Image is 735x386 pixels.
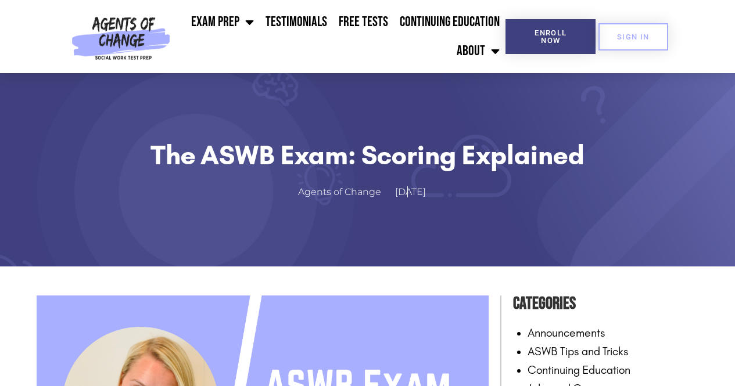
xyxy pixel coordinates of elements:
span: Agents of Change [298,184,381,201]
a: Exam Prep [185,8,260,37]
a: About [451,37,505,66]
a: Continuing Education [394,8,505,37]
span: Enroll Now [524,29,577,44]
a: Testimonials [260,8,333,37]
a: Free Tests [333,8,394,37]
a: Enroll Now [505,19,596,54]
a: [DATE] [395,184,438,201]
span: SIGN IN [617,33,650,41]
a: SIGN IN [598,23,668,50]
h4: Categories [513,290,699,318]
h1: The ASWB Exam: Scoring Explained [66,139,670,171]
a: ASWB Tips and Tricks [528,344,629,358]
a: Continuing Education [528,363,630,377]
nav: Menu [175,8,505,66]
time: [DATE] [395,186,426,197]
a: Agents of Change [298,184,393,201]
a: Announcements [528,326,605,340]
